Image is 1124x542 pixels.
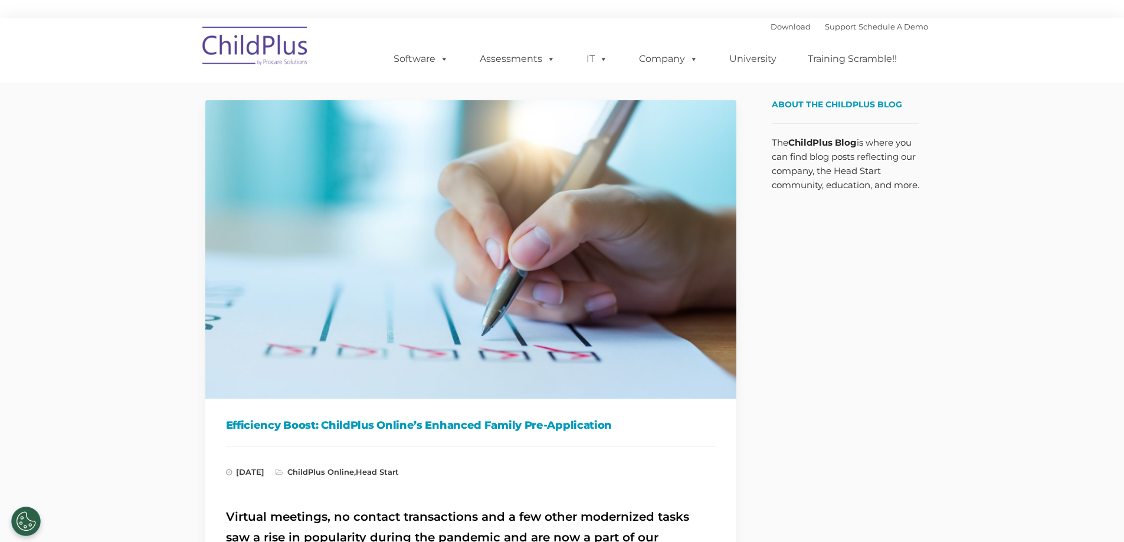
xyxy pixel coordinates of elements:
a: Training Scramble!! [796,47,909,71]
font: | [771,22,928,31]
a: University [717,47,788,71]
a: IT [575,47,620,71]
span: [DATE] [226,467,264,477]
a: ChildPlus Online [287,467,354,477]
button: Cookies Settings [11,507,41,536]
strong: ChildPlus Blog [788,137,857,148]
a: Company [627,47,710,71]
span: About the ChildPlus Blog [772,99,902,110]
a: Head Start [356,467,399,477]
h1: Efficiency Boost: ChildPlus Online’s Enhanced Family Pre-Application [226,416,716,434]
span: , [276,467,399,477]
a: Schedule A Demo [858,22,928,31]
a: Support [825,22,856,31]
img: Efficiency Boost: ChildPlus Online's Enhanced Family Pre-Application Process - Streamlining Appli... [205,100,736,399]
p: The is where you can find blog posts reflecting our company, the Head Start community, education,... [772,136,919,192]
img: ChildPlus by Procare Solutions [196,18,314,77]
a: Assessments [468,47,567,71]
a: Software [382,47,460,71]
a: Download [771,22,811,31]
